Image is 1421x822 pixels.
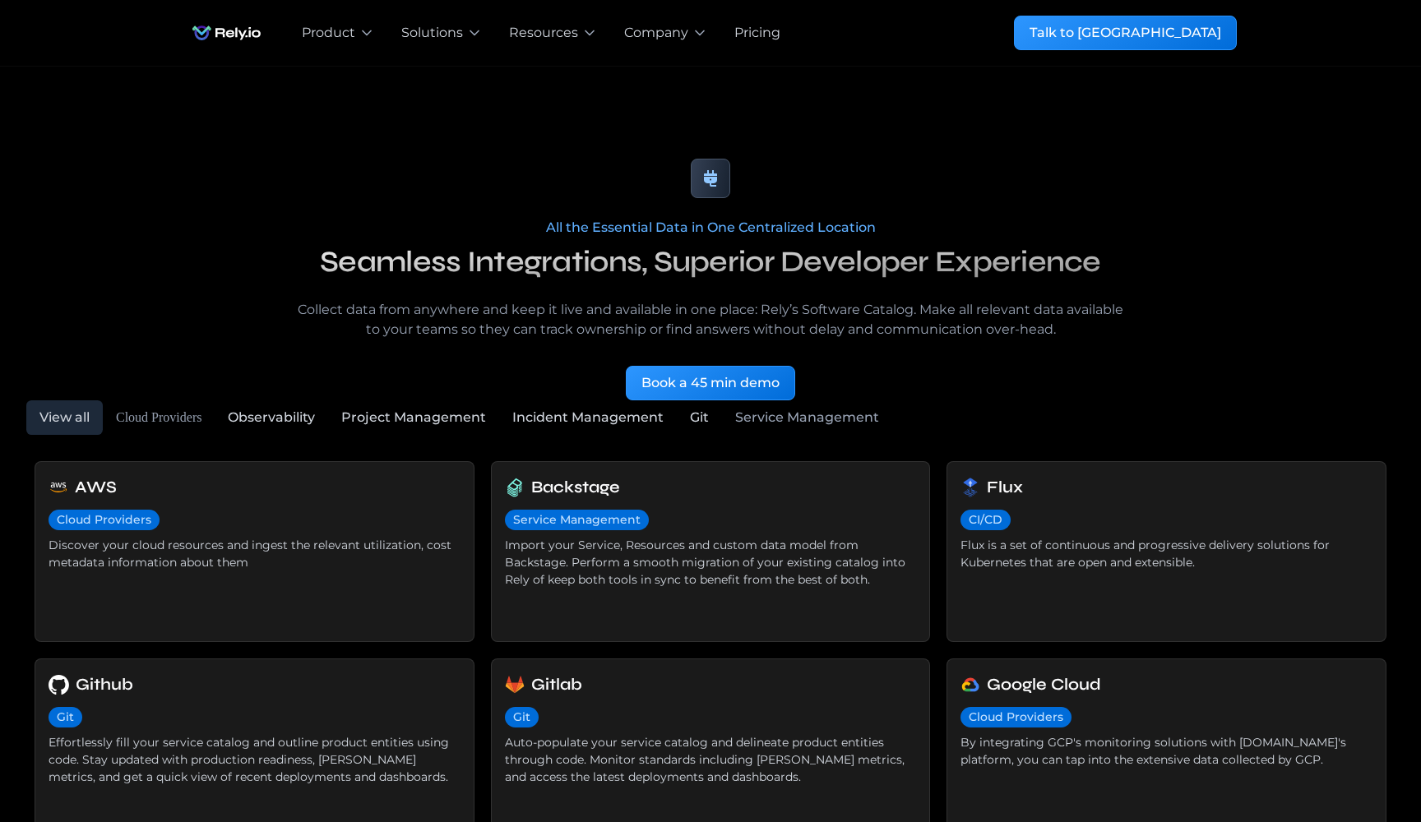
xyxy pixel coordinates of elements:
[987,672,1101,697] h6: Google Cloud
[49,537,461,571] div: Discover your cloud resources and ingest the relevant utilization, cost metadata information abou...
[513,511,641,529] div: Service Management
[513,709,530,726] div: Git
[531,475,620,500] h6: Backstage
[505,672,917,697] a: Gitlab
[57,511,151,529] div: Cloud Providers
[289,300,1132,339] p: Collect data from anywhere and keep it live and available in one place: Rely’s Software Catalog. ...
[969,511,1002,529] div: CI/CD
[228,408,315,427] div: Observability
[505,537,917,589] div: Import your Service, Resources and custom data model from Backstage. Perform a smooth migration o...
[49,672,461,697] a: Github
[184,16,269,49] img: Rely.io logo
[505,734,917,786] div: Auto-populate your service catalog and delineate product entities through code. Monitor standards...
[39,408,90,427] div: View all
[960,537,1372,571] div: Flux is a set of continuous and progressive delivery solutions for Kubernetes that are open and e...
[49,475,461,500] a: AWS
[690,408,709,427] div: Git
[624,23,688,43] div: Company
[960,475,1372,500] a: Flux
[626,366,795,400] a: Book a 45 min demo
[184,16,269,49] a: home
[505,475,917,500] a: Backstage
[302,23,355,43] div: Product
[641,373,780,393] div: Book a 45 min demo
[1030,23,1221,43] div: Talk to [GEOGRAPHIC_DATA]
[401,23,463,43] div: Solutions
[960,734,1372,769] div: By integrating GCP's monitoring solutions with [DOMAIN_NAME]'s platform, you can tap into the ext...
[735,408,879,427] div: Service Management
[1014,16,1237,50] a: Talk to [GEOGRAPHIC_DATA]
[512,408,664,427] div: Incident Management
[987,475,1023,500] h6: Flux
[960,672,1372,697] a: Google Cloud
[289,218,1132,238] div: All the Essential Data in One Centralized Location
[509,23,578,43] div: Resources
[75,475,117,500] h6: AWS
[76,672,133,697] h6: Github
[969,709,1063,726] div: Cloud Providers
[289,238,1132,287] h2: Seamless Integrations, Superior Developer Experience
[734,23,780,43] a: Pricing
[341,408,486,427] div: Project Management
[57,709,74,726] div: Git
[116,408,201,427] div: Cloud Providers
[531,672,582,697] h6: Gitlab
[49,734,461,786] div: Effortlessly fill your service catalog and outline product entities using code. Stay updated with...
